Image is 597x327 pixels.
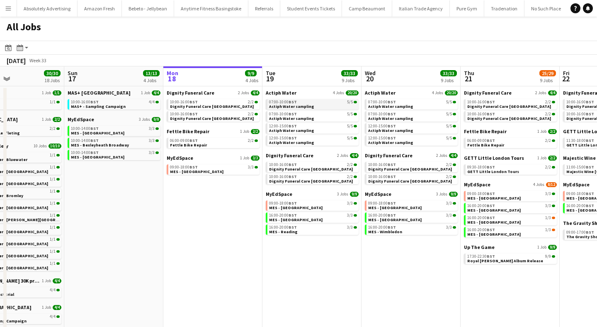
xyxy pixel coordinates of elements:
a: Fettle Bike Repair1 Job2/2 [167,128,260,134]
span: Fettle Bike Repair [170,142,207,148]
span: 16:00-20:00 [269,213,297,217]
a: 07:00-10:00BST5/5Actiph Water sampling [269,99,357,109]
span: 5/5 [446,124,452,128]
span: 10:00-16:00 [269,163,297,167]
a: 09:00-18:00BST3/3MES - [GEOGRAPHIC_DATA] [269,200,357,210]
span: 12:00-15:00 [269,136,297,140]
span: Dignity Funeral Care Southampton [170,116,254,121]
span: 1 Job [141,90,150,95]
span: 4/4 [548,90,557,95]
span: 4/4 [251,90,260,95]
span: BST [586,99,594,105]
span: 10:00-16:00 [566,100,594,104]
span: MyEdSpace [167,155,193,161]
span: Dignity Funeral Care [167,90,214,96]
span: BST [487,111,495,117]
div: Fettle Bike Repair1 Job2/206:00-09:00BST2/2Fettle Bike Repair [167,128,260,155]
button: Italian Trade Agency [392,0,450,17]
div: MyEdSpace3 Jobs9/909:00-18:00BST3/3MES - [GEOGRAPHIC_DATA]16:00-20:00BST3/3MES - [GEOGRAPHIC_DATA... [266,191,359,237]
span: 10:00-16:00 [467,100,495,104]
span: 2 Jobs [238,90,249,95]
span: 2/2 [446,175,452,179]
span: 10:00-16:00 [467,112,495,116]
span: BST [289,162,297,167]
div: GETT Little London Tours1 Job2/209:30-18:00BST2/2GETT Little London Tours [464,155,557,181]
a: MyEdSpace4 Jobs8/12 [464,181,557,188]
a: 07:00-10:00BST5/5Actiph Water sampling [269,111,357,121]
span: 4/4 [152,90,160,95]
span: 12:00-15:00 [368,136,396,140]
span: 3/3 [347,225,353,229]
span: 5/5 [347,124,353,128]
span: 10:00-14:00 [71,127,99,131]
a: MyEdSpace3 Jobs9/9 [68,116,160,122]
span: BST [90,150,99,155]
span: 3/3 [545,192,551,196]
span: 2/2 [347,163,353,167]
span: 10:00-16:00 [170,112,198,116]
a: Actiph Water4 Jobs20/20 [266,90,359,96]
a: Dignity Funeral Care2 Jobs4/4 [365,152,458,159]
a: 16:00-20:00BST3/3MES - [GEOGRAPHIC_DATA] [269,212,357,222]
span: BST [90,126,99,131]
span: 09:00-18:00 [566,192,594,196]
span: Actiph Water sampling [368,116,413,121]
a: 10:00-16:00BST2/2Dignity Funeral Care [GEOGRAPHIC_DATA] [170,111,258,121]
span: 4/4 [350,153,359,158]
span: 2/2 [548,129,557,134]
span: 10 Jobs [34,144,47,149]
a: 10:00-16:00BST2/2Dignity Funeral Care [GEOGRAPHIC_DATA] [467,99,555,109]
span: 9/9 [152,117,160,122]
span: 11:30-18:00 [566,139,594,143]
span: Dignity Funeral Care Southampton [269,178,353,184]
span: 16:00-20:00 [269,225,297,229]
span: MES - Berkhamsted High Street [71,130,124,136]
span: BST [586,138,594,143]
span: Actiph Water sampling [269,140,314,145]
span: 09:00-18:00 [368,201,396,205]
span: BST [586,111,594,117]
span: 20/20 [346,90,359,95]
span: 07:00-10:00 [368,112,396,116]
span: BST [586,203,594,208]
a: 10:00-14:00BST3/3MES - [GEOGRAPHIC_DATA] [71,150,159,159]
button: No Such Place [524,0,568,17]
span: BST [388,123,396,129]
a: 10:00-14:00BST3/3MES - Bexleyheath Broadway [71,138,159,147]
span: BST [388,111,396,117]
span: 5/5 [446,112,452,116]
span: MES - Northfield [269,205,323,210]
a: 07:00-10:00BST5/5Actiph Water sampling [368,111,456,121]
a: 10:00-16:00BST2/2Dignity Funeral Care [GEOGRAPHIC_DATA] [368,162,456,171]
span: 12:00-15:00 [368,124,396,128]
span: 2/2 [248,100,254,104]
button: Anytime Fitness Basingstoke [174,0,248,17]
span: 4 Jobs [333,90,344,95]
a: 10:00-16:00BST2/2Dignity Funeral Care [GEOGRAPHIC_DATA] [467,111,555,121]
a: 09:00-18:00BST3/3MES - [GEOGRAPHIC_DATA] [368,200,456,210]
span: 1/1 [50,165,56,169]
span: 1 Job [537,129,546,134]
span: BST [289,111,297,117]
div: Actiph Water4 Jobs20/2007:00-10:00BST5/5Actiph Water sampling07:00-10:00BST5/5Actiph Water sampli... [266,90,359,152]
span: 11:00-15:00 [566,165,594,169]
span: 09:30-18:00 [467,165,495,169]
span: MES - Northfield [467,195,521,201]
span: 2/2 [248,112,254,116]
button: Camp Beaumont [342,0,392,17]
a: Dignity Funeral Care2 Jobs4/4 [167,90,260,96]
span: BST [388,99,396,105]
span: MyEdSpace [365,191,391,197]
span: 4 Jobs [533,182,544,187]
span: 3/3 [149,151,155,155]
a: 06:00-09:00BST2/2Fettle Bike Repair [467,138,555,147]
span: Fettle Bike Repair [467,142,504,148]
span: GETT Little London Tours [467,169,519,174]
a: 07:00-10:00BST5/5Actiph Water sampling [368,99,456,109]
a: 09:30-18:00BST2/2GETT Little London Tours [467,164,555,174]
span: 10:00-16:00 [566,112,594,116]
a: MAS+ [GEOGRAPHIC_DATA]1 Job4/4 [68,90,160,96]
span: 1/1 [50,177,56,181]
span: BST [90,138,99,143]
span: 10:00-16:00 [170,100,198,104]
